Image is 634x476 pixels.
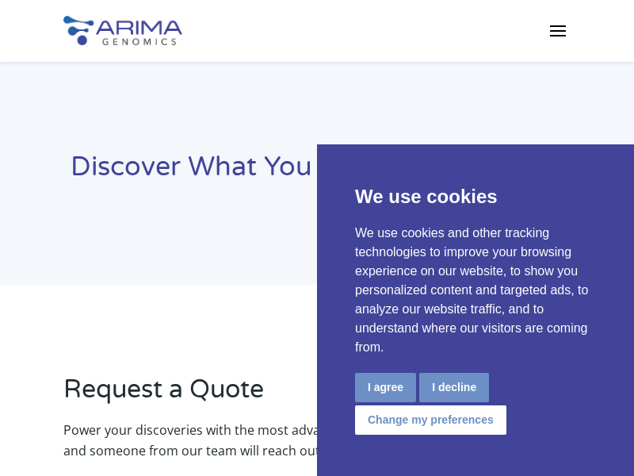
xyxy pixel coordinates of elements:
[63,16,182,45] img: Arima-Genomics-logo
[355,405,506,435] button: Change my preferences
[355,224,596,357] p: We use cookies and other tracking technologies to improve your browsing experience on our website...
[419,373,489,402] button: I decline
[63,372,571,420] h2: Request a Quote
[63,149,571,198] h1: Discover What You Can Do With Arima
[355,373,416,402] button: I agree
[355,182,596,211] p: We use cookies
[63,420,571,461] p: Power your discoveries with the most advanced Hi-C technology. Fill out the form and someone from...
